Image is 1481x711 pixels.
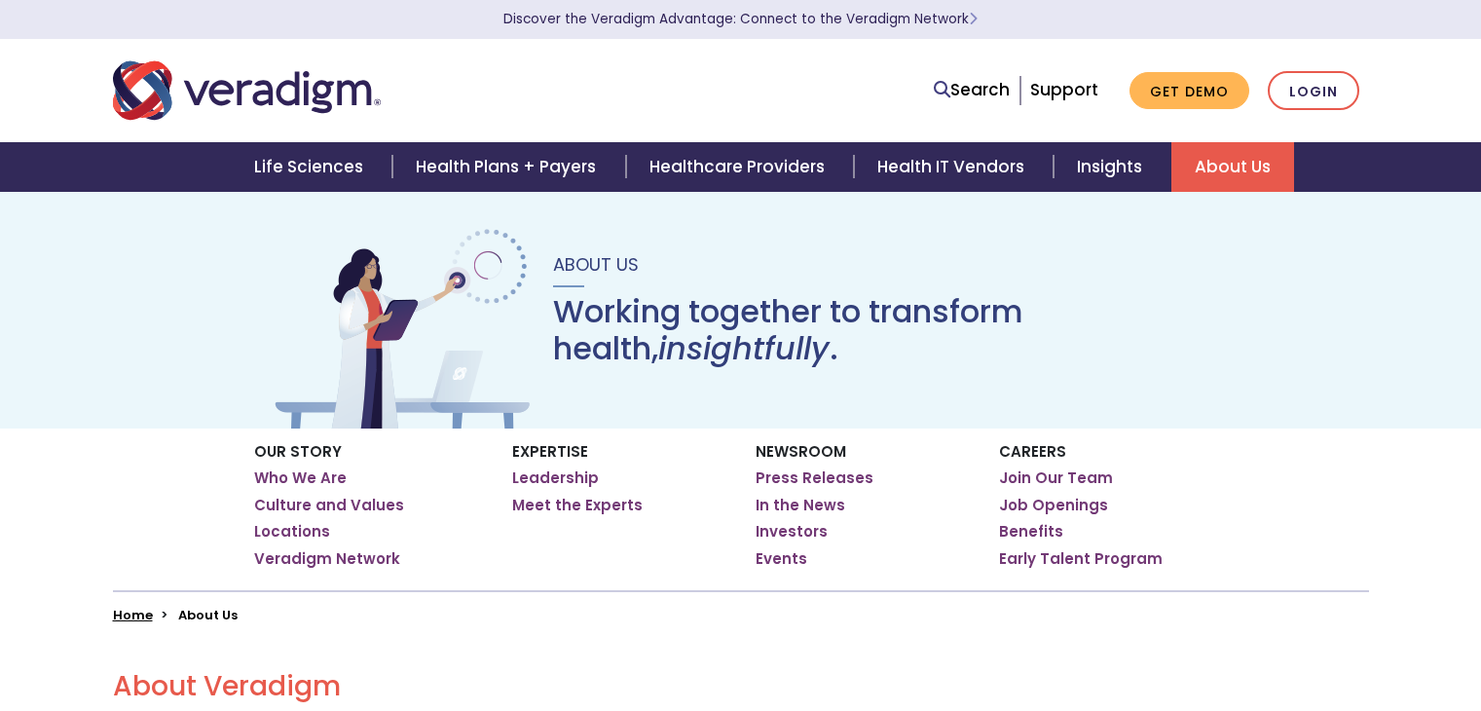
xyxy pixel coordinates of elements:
[113,58,381,123] img: Veradigm logo
[854,142,1054,192] a: Health IT Vendors
[553,252,639,277] span: About Us
[626,142,854,192] a: Healthcare Providers
[969,10,978,28] span: Learn More
[1054,142,1171,192] a: Insights
[113,670,1369,703] h2: About Veradigm
[503,10,978,28] a: Discover the Veradigm Advantage: Connect to the Veradigm NetworkLearn More
[1030,78,1098,101] a: Support
[999,549,1163,569] a: Early Talent Program
[512,496,643,515] a: Meet the Experts
[512,468,599,488] a: Leadership
[113,606,153,624] a: Home
[999,468,1113,488] a: Join Our Team
[756,468,873,488] a: Press Releases
[254,549,400,569] a: Veradigm Network
[934,77,1010,103] a: Search
[999,496,1108,515] a: Job Openings
[231,142,392,192] a: Life Sciences
[658,326,830,370] em: insightfully
[1129,72,1249,110] a: Get Demo
[254,468,347,488] a: Who We Are
[1171,142,1294,192] a: About Us
[999,522,1063,542] a: Benefits
[553,293,1211,368] h1: Working together to transform health, .
[1268,71,1359,111] a: Login
[756,496,845,515] a: In the News
[756,522,828,542] a: Investors
[254,522,330,542] a: Locations
[254,496,404,515] a: Culture and Values
[756,549,807,569] a: Events
[392,142,625,192] a: Health Plans + Payers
